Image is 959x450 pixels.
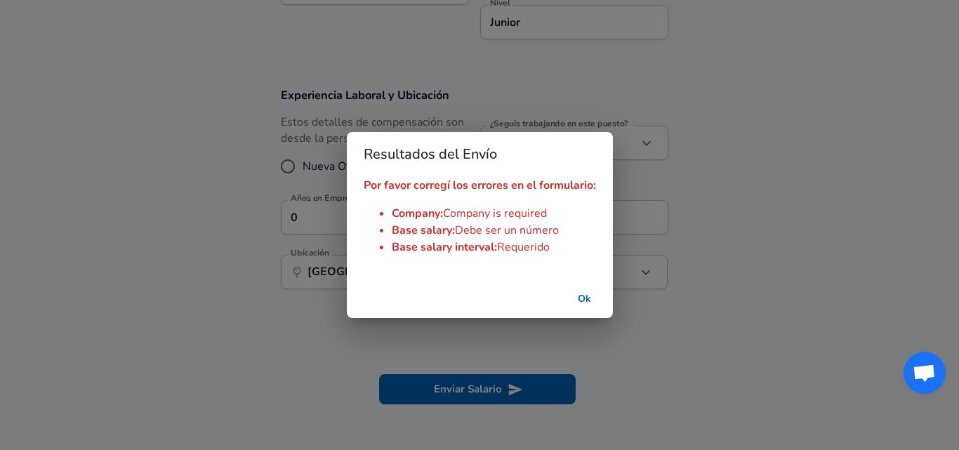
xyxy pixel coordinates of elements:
[904,352,946,394] div: Chat abierto
[562,286,607,312] button: successful-submission-button
[497,239,550,255] span: Requerido
[347,132,613,177] h2: Resultados del Envío
[392,239,497,255] span: Base salary interval :
[443,206,547,221] span: Company is required
[392,206,443,221] span: Company :
[392,223,455,238] span: Base salary :
[455,223,559,238] span: Debe ser un número
[364,178,596,193] strong: Por favor corregí los errores en el formulario:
